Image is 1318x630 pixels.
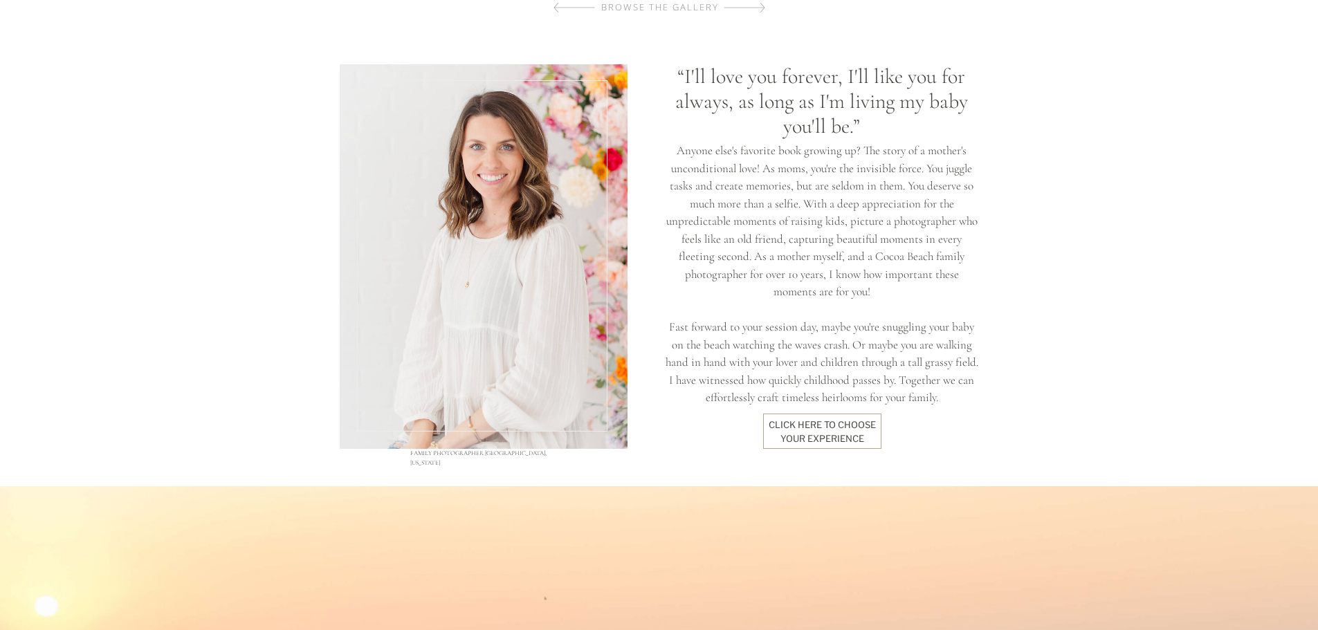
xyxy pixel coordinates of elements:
[666,142,978,408] p: Anyone else's favorite book growing up? The story of a mother's unconditional love! As moms, you'...
[769,418,877,444] a: click here to Choose your experience
[578,1,743,15] div: browse the gallery
[410,449,558,457] h2: Family Photographer [GEOGRAPHIC_DATA], [US_STATE]
[659,64,984,148] h3: “I'll love you forever, I'll like you for always, as long as I'm living my baby you'll be.”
